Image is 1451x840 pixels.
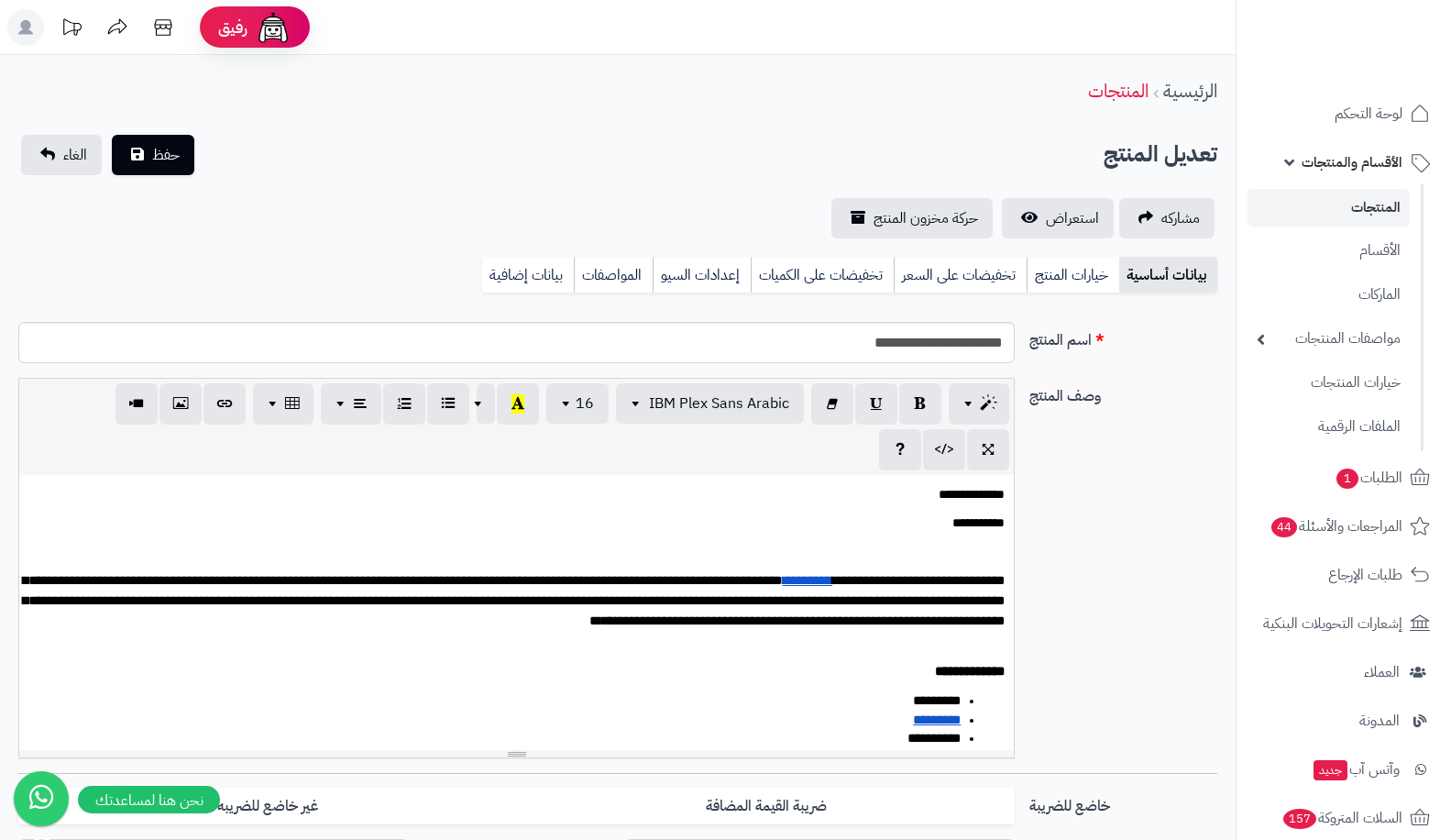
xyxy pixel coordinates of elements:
label: غير خاضع للضريبه [18,788,517,825]
a: تحديثات المنصة [49,9,94,50]
a: الأقسام [1248,231,1410,271]
span: 44 [1271,517,1297,537]
span: العملاء [1364,659,1400,685]
label: اسم المنتج [1022,322,1225,351]
span: السلات المتروكة [1281,805,1402,831]
a: حركة مخزون المنتج [831,198,993,238]
button: 16 [546,383,609,424]
span: استعراض [1046,207,1099,229]
span: المراجعات والأسئلة [1270,514,1402,539]
span: الأقسام والمنتجات [1302,149,1402,175]
span: مشاركه [1161,207,1200,229]
span: حفظ [152,144,180,166]
span: الغاء [63,144,87,166]
span: لوحة التحكم [1335,101,1402,127]
span: الطلبات [1335,465,1402,491]
h2: تعديل المنتج [1104,136,1217,173]
span: المدونة [1359,708,1400,734]
label: وصف المنتج [1022,378,1225,407]
a: المواصفات [574,257,653,293]
a: إشعارات التحويلات البنكية [1248,602,1440,646]
label: خاضع للضريبة [1022,788,1225,817]
a: المنتجات [1088,77,1149,105]
span: جديد [1314,760,1347,780]
a: استعراض [1002,198,1114,238]
a: بيانات أساسية [1119,257,1217,293]
a: الغاء [21,135,102,175]
button: حفظ [112,135,194,175]
a: إعدادات السيو [653,257,751,293]
a: المراجعات والأسئلة44 [1248,504,1440,548]
a: الماركات [1248,275,1410,315]
span: إشعارات التحويلات البنكية [1263,611,1402,636]
button: IBM Plex Sans Arabic [616,383,804,424]
a: العملاء [1248,650,1440,694]
a: مشاركه [1119,198,1215,238]
a: وآتس آبجديد [1248,747,1440,791]
span: IBM Plex Sans Arabic [649,392,789,414]
span: 16 [576,392,594,414]
span: رفيق [218,17,247,39]
a: بيانات إضافية [482,257,574,293]
a: المنتجات [1248,189,1410,227]
a: لوحة التحكم [1248,92,1440,136]
a: الملفات الرقمية [1248,407,1410,447]
span: طلبات الإرجاع [1328,562,1402,588]
span: 157 [1283,809,1316,829]
a: مواصفات المنتجات [1248,319,1410,359]
span: 1 [1336,469,1358,489]
span: وآتس آب [1312,757,1400,782]
span: حركة مخزون المنتج [874,207,978,229]
a: تخفيضات على السعر [894,257,1027,293]
a: الطلبات1 [1248,456,1440,500]
a: خيارات المنتجات [1248,363,1410,403]
a: المدونة [1248,699,1440,743]
a: السلات المتروكة157 [1248,796,1440,840]
img: ai-face.png [255,9,291,46]
a: طلبات الإرجاع [1248,553,1440,597]
label: ضريبة القيمة المضافة [517,788,1016,825]
a: الرئيسية [1163,77,1217,105]
a: خيارات المنتج [1027,257,1119,293]
a: تخفيضات على الكميات [751,257,894,293]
